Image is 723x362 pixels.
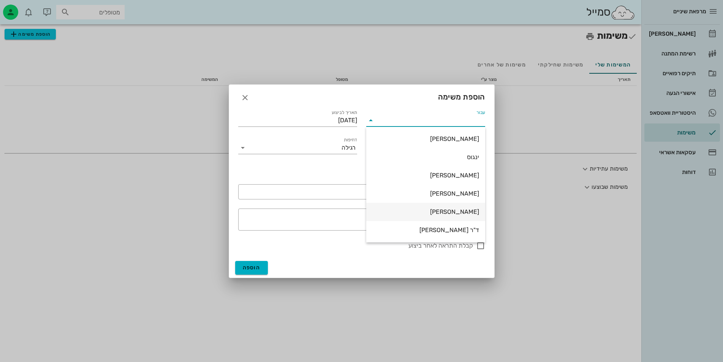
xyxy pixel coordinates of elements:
div: [PERSON_NAME] [372,208,479,215]
div: רגילה [342,144,356,151]
div: דחיפותרגילה [238,142,357,154]
div: [PERSON_NAME] [372,172,479,179]
div: ינגוס [372,153,479,161]
label: עבור [476,110,485,115]
div: ד"ר [PERSON_NAME] [372,226,479,234]
span: הוספת משימה [438,92,485,101]
label: דחיפות [343,137,357,143]
span: הוספה [243,264,261,271]
label: קבלת התראה לאחר ביצוע [408,242,473,250]
label: תאריך לביצוע [332,110,357,115]
div: [PERSON_NAME] [372,190,479,197]
div: [PERSON_NAME] [372,135,479,142]
button: הוספה [235,261,268,275]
